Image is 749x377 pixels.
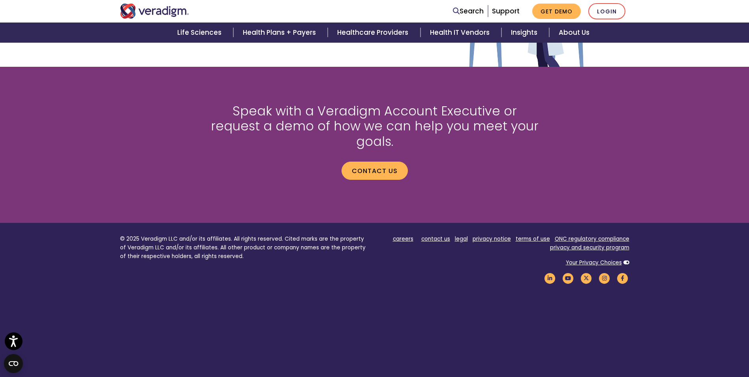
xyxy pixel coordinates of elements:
a: legal [455,235,468,243]
p: © 2025 Veradigm LLC and/or its affiliates. All rights reserved. Cited marks are the property of V... [120,235,369,260]
a: About Us [549,23,599,43]
iframe: Drift Chat Widget [597,320,740,368]
a: Search [453,6,484,17]
a: Support [492,6,520,16]
img: Veradigm logo [120,4,189,19]
a: terms of use [516,235,550,243]
a: Insights [501,23,549,43]
a: Life Sciences [168,23,233,43]
a: Login [588,3,625,19]
a: Veradigm LinkedIn Link [543,275,557,282]
button: Open CMP widget [4,354,23,373]
a: Health IT Vendors [420,23,501,43]
a: Get Demo [532,4,581,19]
a: Health Plans + Payers [233,23,328,43]
h2: Speak with a Veradigm Account Executive or request a demo of how we can help you meet your goals. [207,104,543,149]
a: Veradigm Twitter Link [580,275,593,282]
a: Veradigm Instagram Link [598,275,611,282]
a: Veradigm Facebook Link [616,275,629,282]
a: Healthcare Providers [328,23,420,43]
a: Veradigm YouTube Link [561,275,575,282]
a: Contact us [342,162,408,180]
a: careers [393,235,413,243]
a: privacy and security program [550,244,629,251]
a: contact us [421,235,450,243]
a: privacy notice [473,235,511,243]
a: Your Privacy Choices [566,259,622,266]
a: ONC regulatory compliance [555,235,629,243]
